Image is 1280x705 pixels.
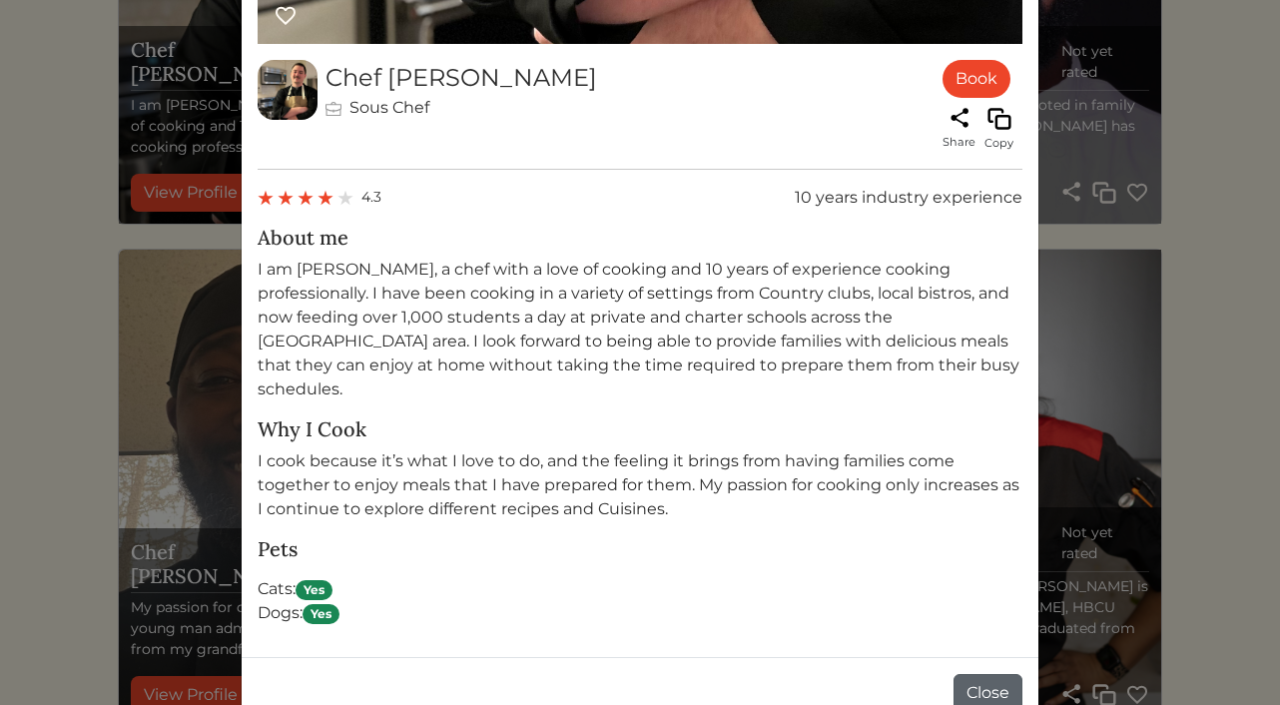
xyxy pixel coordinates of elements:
img: b82e18814da394a1228ace34d55e0742 [258,60,318,120]
p: I am [PERSON_NAME], a chef with a love of cooking and 10 years of experience cooking professional... [258,258,1022,401]
img: Copy link to profile [987,107,1011,131]
a: Share [943,106,975,150]
img: red_star-5cc96fd108c5e382175c3007810bf15d673b234409b64feca3859e161d9d1ec7.svg [298,190,314,206]
span: 4.3 [361,187,381,208]
h5: Why I Cook [258,417,1022,441]
img: share-1faecb925d3aa8b4818589e098d901abcb124480226b9b3fe047c74f8e025096.svg [948,106,971,130]
p: I cook because it’s what I love to do, and the feeling it brings from having families come togeth... [258,449,1022,521]
img: red_star-5cc96fd108c5e382175c3007810bf15d673b234409b64feca3859e161d9d1ec7.svg [258,190,274,206]
button: Copy [983,106,1014,153]
span: Copy [984,135,1013,152]
span: Share [943,134,975,150]
div: Dogs: [258,601,1022,625]
div: Chef [PERSON_NAME] [325,60,597,96]
div: 10 years industry experience [795,186,1022,210]
img: red_star-5cc96fd108c5e382175c3007810bf15d673b234409b64feca3859e161d9d1ec7.svg [318,190,333,206]
span: Yes [296,580,332,600]
div: Cats: [258,577,1022,601]
a: Book [943,60,1010,98]
img: gray_star-a9743cfc725de93cdbfd37d9aa5936eef818df36360e3832adb92d34c2242183.svg [337,190,353,206]
h5: About me [258,226,1022,250]
span: Yes [303,604,339,624]
h5: Pets [258,537,1022,561]
img: briefcase-048e4a5c8217e71bffbfd5ce1403fceef651f14c93d33480736c0d01ad10e297.svg [325,102,341,116]
img: heart_no_fill_cream-bf0f9dd4bfc53cc2de9d895c6d18ce3ca016fc068aa4cca38b9920501db45bb9.svg [274,4,298,28]
img: red_star-5cc96fd108c5e382175c3007810bf15d673b234409b64feca3859e161d9d1ec7.svg [278,190,294,206]
div: Sous Chef [325,96,597,120]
